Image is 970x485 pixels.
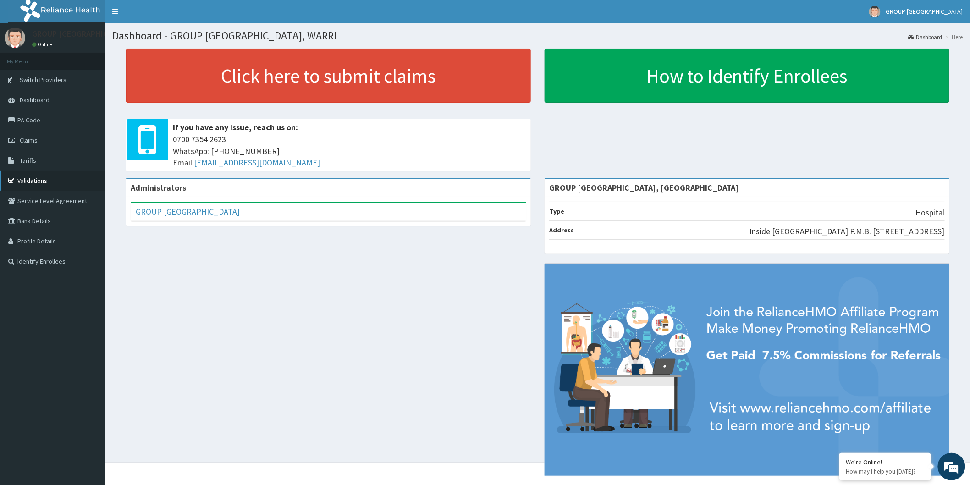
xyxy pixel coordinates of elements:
[32,30,134,38] p: GROUP [GEOGRAPHIC_DATA]
[545,264,949,476] img: provider-team-banner.png
[846,458,924,466] div: We're Online!
[194,157,320,168] a: [EMAIL_ADDRESS][DOMAIN_NAME]
[112,30,963,42] h1: Dashboard - GROUP [GEOGRAPHIC_DATA], WARRI
[5,28,25,48] img: User Image
[5,250,175,282] textarea: Type your message and hit 'Enter'
[17,46,37,69] img: d_794563401_company_1708531726252_794563401
[173,133,526,169] span: 0700 7354 2623 WhatsApp: [PHONE_NUMBER] Email:
[549,182,739,193] strong: GROUP [GEOGRAPHIC_DATA], [GEOGRAPHIC_DATA]
[126,49,531,103] a: Click here to submit claims
[909,33,942,41] a: Dashboard
[886,7,963,16] span: GROUP [GEOGRAPHIC_DATA]
[150,5,172,27] div: Minimize live chat window
[20,136,38,144] span: Claims
[549,226,574,234] b: Address
[20,96,50,104] span: Dashboard
[48,51,154,63] div: Chat with us now
[20,76,66,84] span: Switch Providers
[549,207,564,215] b: Type
[545,49,949,103] a: How to Identify Enrollees
[750,226,945,237] p: Inside [GEOGRAPHIC_DATA] P.M.B. [STREET_ADDRESS]
[136,206,240,217] a: GROUP [GEOGRAPHIC_DATA]
[173,122,298,132] b: If you have any issue, reach us on:
[20,156,36,165] span: Tariffs
[943,33,963,41] li: Here
[846,468,924,475] p: How may I help you today?
[916,207,945,219] p: Hospital
[32,41,54,48] a: Online
[869,6,881,17] img: User Image
[53,116,127,208] span: We're online!
[131,182,186,193] b: Administrators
